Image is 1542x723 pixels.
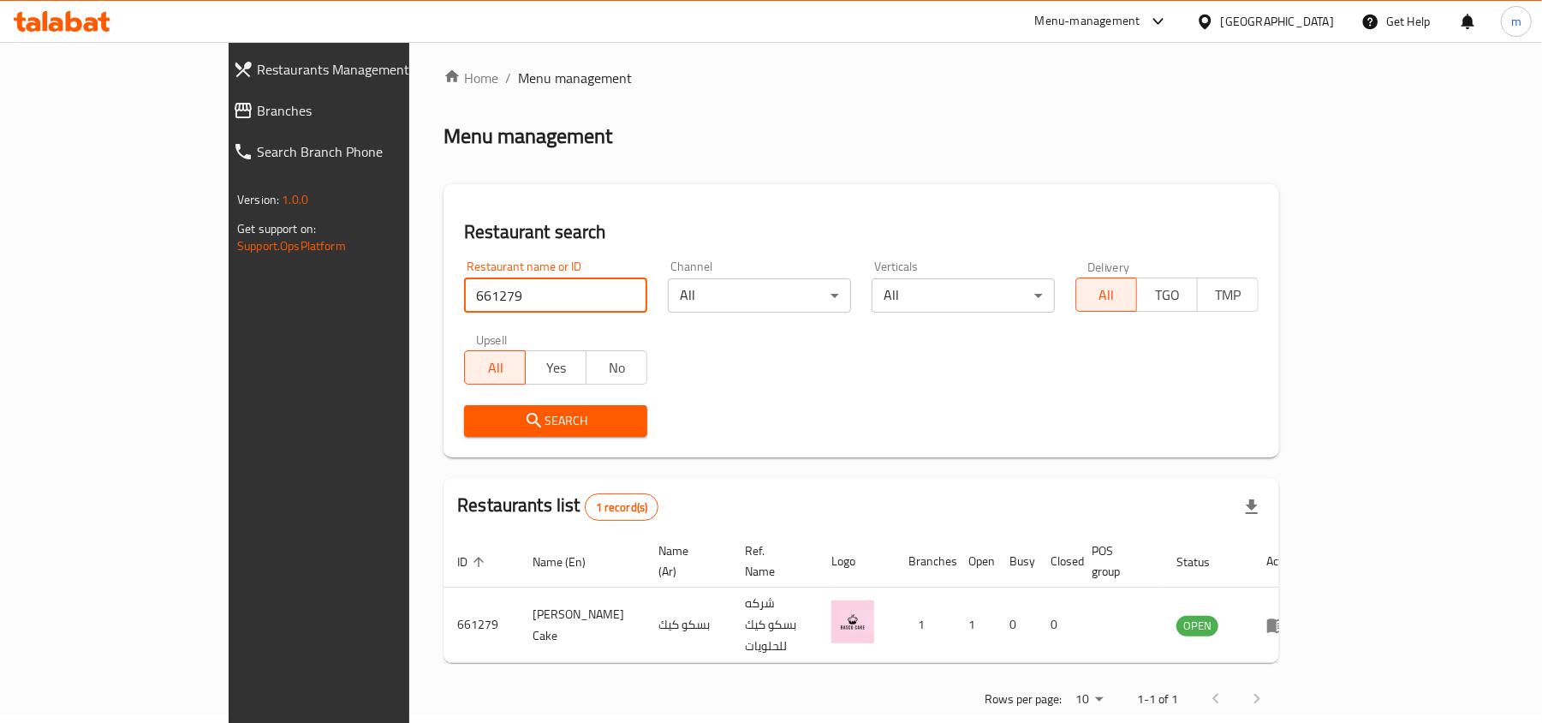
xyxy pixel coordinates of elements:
span: Restaurants Management [257,59,473,80]
td: 1 [955,588,996,663]
h2: Restaurant search [464,219,1259,245]
button: TGO [1136,278,1198,312]
td: 0 [1037,588,1078,663]
span: All [1083,283,1130,308]
button: All [464,350,526,385]
h2: Menu management [444,122,612,150]
span: Name (En) [533,552,608,572]
div: All [872,278,1055,313]
a: Search Branch Phone [219,131,486,172]
div: All [668,278,851,313]
div: Menu-management [1035,11,1140,32]
span: Branches [257,100,473,121]
span: Get support on: [237,218,316,240]
span: ID [457,552,490,572]
a: Support.OpsPlatform [237,235,346,257]
span: 1 record(s) [586,499,658,516]
span: No [593,356,640,380]
span: Ref. Name [745,541,797,582]
th: Action [1253,535,1312,588]
div: [GEOGRAPHIC_DATA] [1221,12,1334,31]
span: Search Branch Phone [257,141,473,162]
label: Delivery [1087,260,1130,272]
span: m [1511,12,1521,31]
div: Menu [1266,615,1298,636]
span: OPEN [1176,616,1218,636]
p: 1-1 of 1 [1137,689,1178,710]
p: Rows per page: [985,689,1062,710]
div: OPEN [1176,616,1218,636]
nav: breadcrumb [444,68,1279,88]
th: Busy [996,535,1037,588]
th: Open [955,535,996,588]
span: 1.0.0 [282,188,308,211]
th: Closed [1037,535,1078,588]
button: Yes [525,350,586,385]
span: TGO [1144,283,1191,308]
th: Branches [895,535,955,588]
table: enhanced table [444,535,1312,663]
span: Yes [533,356,580,380]
a: Branches [219,90,486,131]
span: Version: [237,188,279,211]
span: Status [1176,552,1232,572]
td: شركه بسكو كيك للحلويات [731,588,818,663]
span: Name (Ar) [658,541,711,582]
button: All [1075,278,1137,312]
span: Search [478,410,634,432]
div: Total records count [585,493,659,521]
label: Upsell [476,333,508,345]
img: Basco Cake [831,601,874,643]
span: All [472,356,519,380]
td: 0 [996,588,1037,663]
input: Search for restaurant name or ID.. [464,278,647,313]
td: [PERSON_NAME] Cake [519,588,645,663]
td: بسكو كيك [645,588,731,663]
td: 1 [895,588,955,663]
span: Menu management [518,68,632,88]
button: TMP [1197,278,1259,312]
div: Export file [1231,487,1272,528]
li: / [505,68,511,88]
button: No [586,350,647,385]
div: Rows per page: [1069,687,1110,713]
th: Logo [818,535,895,588]
span: TMP [1205,283,1252,308]
span: POS group [1092,541,1142,582]
h2: Restaurants list [457,493,658,521]
a: Restaurants Management [219,49,486,90]
button: Search [464,405,647,437]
